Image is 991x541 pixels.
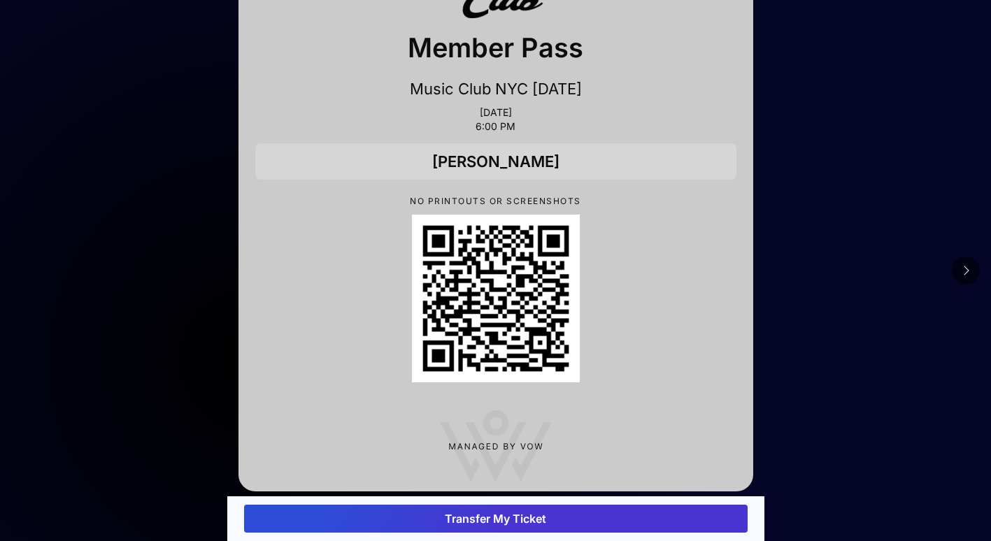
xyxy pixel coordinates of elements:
[255,27,736,68] p: Member Pass
[412,215,580,382] div: QR Code
[255,196,736,206] p: NO PRINTOUTS OR SCREENSHOTS
[255,107,736,118] p: [DATE]
[255,143,736,180] div: [PERSON_NAME]
[255,121,736,132] p: 6:00 PM
[255,79,736,99] p: Music Club NYC [DATE]
[244,505,748,533] button: Transfer My Ticket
